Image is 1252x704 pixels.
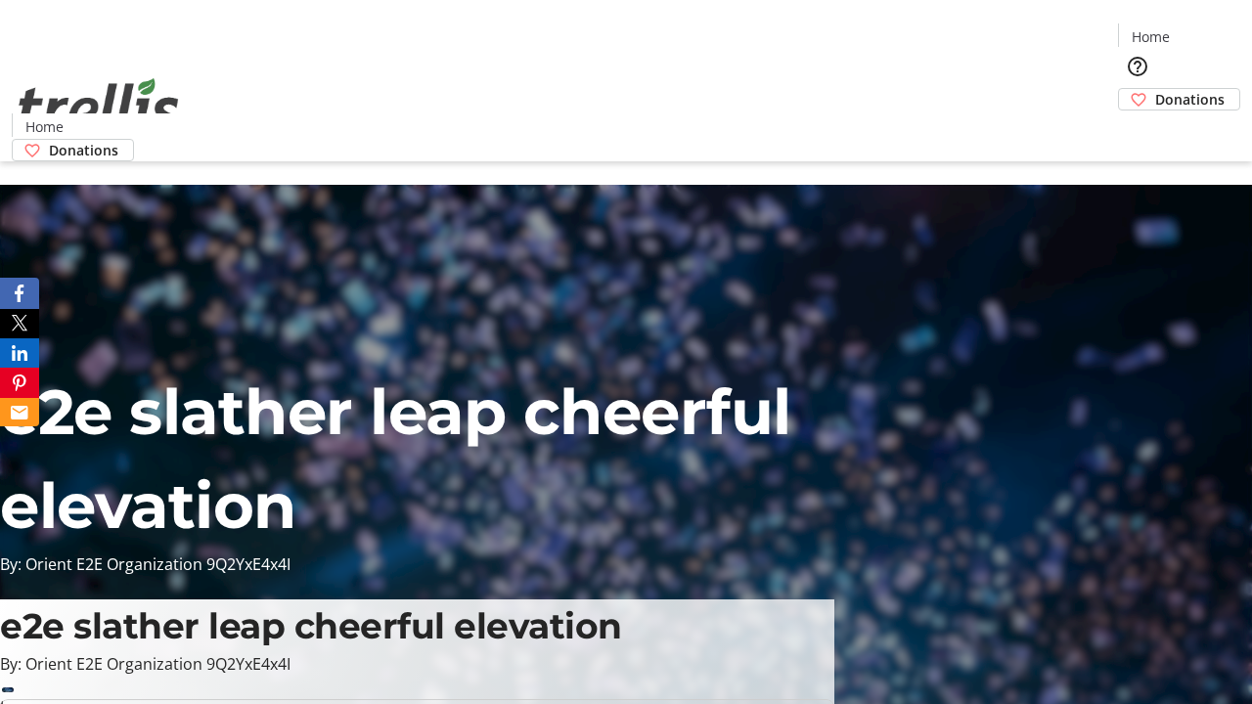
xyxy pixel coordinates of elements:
[1119,26,1182,47] a: Home
[49,140,118,160] span: Donations
[1118,47,1157,86] button: Help
[12,139,134,161] a: Donations
[1118,88,1240,110] a: Donations
[1118,110,1157,150] button: Cart
[1155,89,1225,110] span: Donations
[1132,26,1170,47] span: Home
[13,116,75,137] a: Home
[12,57,186,154] img: Orient E2E Organization 9Q2YxE4x4I's Logo
[25,116,64,137] span: Home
